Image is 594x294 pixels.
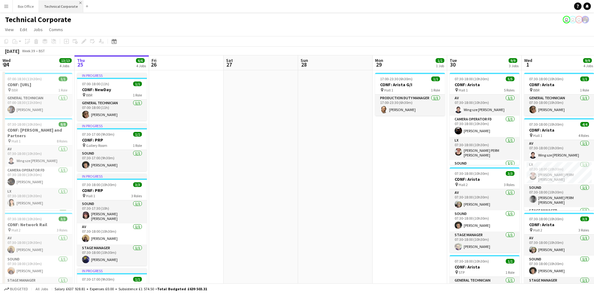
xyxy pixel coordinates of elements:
[49,27,63,32] span: Comms
[506,259,514,264] span: 1/1
[2,118,72,210] app-job-card: 07:30-18:00 (10h30m)8/8CONF: [PERSON_NAME] and Partners Hall 18 RolesAV1/107:30-18:00 (10h30m)Win...
[450,137,519,160] app-card-role: LX1/107:30-18:00 (10h30m)[PERSON_NAME] PERM [PERSON_NAME]
[450,176,519,182] h3: CONF: Arista
[582,16,589,23] app-user-avatar: Zubair PERM Dhalla
[2,73,72,116] div: 07:00-18:30 (11h30m)1/1CONF: [URL] BBR1 RoleGeneral Technician1/107:00-18:30 (11h30m)[PERSON_NAME]
[524,207,594,228] app-card-role: Stage Manager1/1
[524,58,532,63] span: Wed
[5,48,19,54] div: [DATE]
[459,182,468,187] span: Hall 2
[133,82,142,86] span: 1/1
[157,287,207,291] span: Total Budgeted £639 503.31
[57,228,67,232] span: 3 Roles
[301,58,308,63] span: Sun
[506,171,514,176] span: 3/3
[82,182,116,187] span: 07:30-18:00 (10h30m)
[449,61,457,68] span: 30
[580,88,589,92] span: 1 Role
[136,63,146,68] div: 4 Jobs
[450,160,519,183] app-card-role: Sound1/1
[82,132,114,137] span: 07:30-17:00 (9h30m)
[133,277,142,282] span: 1/1
[2,146,72,167] app-card-role: AV1/107:30-18:00 (10h30m)Wing sze [PERSON_NAME]
[580,217,589,221] span: 3/3
[3,286,29,292] button: Budgeted
[77,73,147,121] app-job-card: In progress07:00-18:00 (11h)1/1CONF: NewDay BBR1 RoleGeneral Technician1/107:00-18:00 (11h)[PERSO...
[39,0,83,12] button: Technical Corporate
[580,122,589,127] span: 4/4
[523,61,532,68] span: 1
[225,61,233,68] span: 27
[450,116,519,137] app-card-role: Camera Operator FD1/107:30-18:00 (10h30m)[PERSON_NAME]
[77,73,147,78] div: In progress
[575,16,583,23] app-user-avatar: Liveforce Admin
[133,143,142,148] span: 1 Role
[450,82,519,87] h3: CONF: Arista
[450,58,457,63] span: Tue
[77,87,147,92] h3: CONF: NewDay
[529,122,563,127] span: 07:30-18:00 (10h30m)
[2,61,11,68] span: 24
[504,88,514,92] span: 5 Roles
[375,82,445,87] h3: CONF: Arista G/I
[380,77,413,81] span: 17:00-23:30 (6h30m)
[77,123,147,171] app-job-card: In progress07:30-17:00 (9h30m)1/1CONF: PRP Gallery Room1 RoleSound1/107:30-17:00 (9h30m)[PERSON_N...
[524,73,594,116] app-job-card: 07:30-18:00 (10h30m)1/1CONF: Arista BBR1 RoleGeneral Technician1/107:30-18:00 (10h30m)[PERSON_NAME]
[55,287,207,291] div: Salary £637 928.81 + Expenses £0.00 + Subsistence £1 574.50 =
[77,100,147,121] app-card-role: General Technician1/107:00-18:00 (11h)[PERSON_NAME]
[506,77,514,81] span: 5/5
[131,194,142,198] span: 3 Roles
[524,127,594,133] h3: CONF: Arista
[13,0,39,12] button: Box Office
[2,235,72,256] app-card-role: AV1/107:30-18:00 (10h30m)[PERSON_NAME]
[529,217,563,221] span: 07:30-18:00 (10h30m)
[133,93,142,97] span: 1 Role
[82,82,109,86] span: 07:00-18:00 (11h)
[31,26,45,34] a: Jobs
[509,58,517,63] span: 9/9
[39,49,45,53] div: BST
[578,133,589,138] span: 4 Roles
[375,58,383,63] span: Mon
[450,210,519,231] app-card-role: Sound1/107:30-18:00 (10h30m)[PERSON_NAME]
[431,77,440,81] span: 1/1
[12,88,18,92] span: BBR
[524,235,594,256] app-card-role: AV1/107:30-18:00 (10h30m)[PERSON_NAME]
[77,223,147,245] app-card-role: AV1/107:30-18:00 (10h30m)[PERSON_NAME]
[77,58,85,63] span: Thu
[77,268,147,273] div: In progress
[2,58,11,63] span: Wed
[60,63,71,68] div: 4 Jobs
[7,77,42,81] span: 07:00-18:30 (11h30m)
[7,122,42,127] span: 07:30-18:00 (10h30m)
[133,132,142,137] span: 1/1
[2,222,72,227] h3: CONF: Network Rail
[524,140,594,161] app-card-role: AV1/107:30-18:00 (10h30m)Wing sze [PERSON_NAME]
[77,137,147,143] h3: CONF: PRP
[7,217,42,221] span: 07:30-18:00 (10h30m)
[77,123,147,128] div: In progress
[133,182,142,187] span: 3/3
[77,188,147,193] h3: CONF: PRP
[5,27,14,32] span: View
[455,77,489,81] span: 07:30-18:00 (10h30m)
[533,133,542,138] span: Hall 1
[12,139,21,143] span: Hall 1
[375,73,445,116] app-job-card: 17:00-23:30 (6h30m)1/1CONF: Arista G/I Hall 11 RoleProduction Duty Manager1/117:00-23:30 (6h30m)[...
[5,15,71,24] h1: Technical Corporate
[450,189,519,210] app-card-role: AV1/107:30-18:00 (10h30m)[PERSON_NAME]
[77,150,147,171] app-card-role: Sound1/107:30-17:00 (9h30m)[PERSON_NAME]
[459,270,465,275] span: STP
[10,287,28,291] span: Budgeted
[505,270,514,275] span: 1 Role
[21,49,36,53] span: Week 39
[76,61,85,68] span: 25
[59,122,67,127] span: 8/8
[524,118,594,210] app-job-card: 07:30-18:00 (10h30m)4/4CONF: Arista Hall 14 RolesAV1/107:30-18:00 (10h30m)Wing sze [PERSON_NAME]L...
[450,167,519,253] app-job-card: 07:30-18:00 (10h30m)3/3CONF: Arista Hall 23 RolesAV1/107:30-18:00 (10h30m)[PERSON_NAME]Sound1/107...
